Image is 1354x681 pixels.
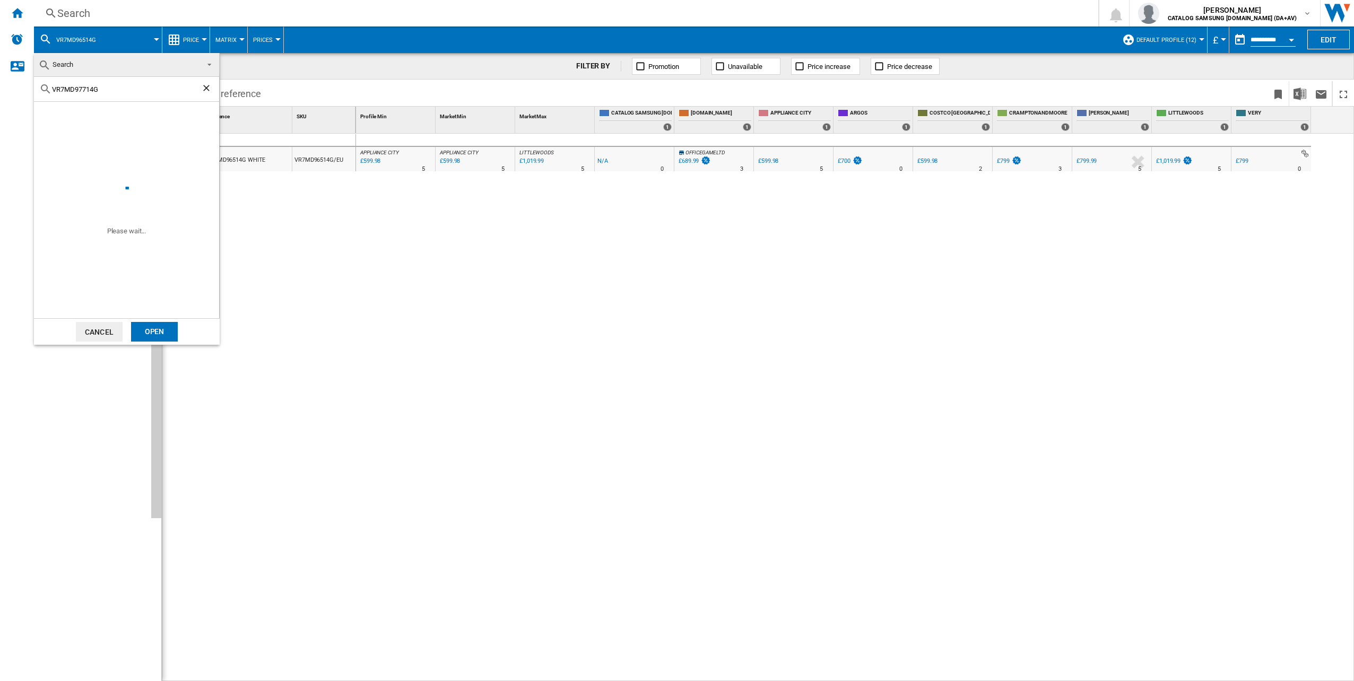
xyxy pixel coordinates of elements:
[131,322,178,342] div: Open
[107,227,146,235] ng-transclude: Please wait...
[76,322,123,342] button: Cancel
[201,83,214,95] ng-md-icon: Clear search
[53,60,73,68] span: Search
[52,85,201,93] input: Search Reference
